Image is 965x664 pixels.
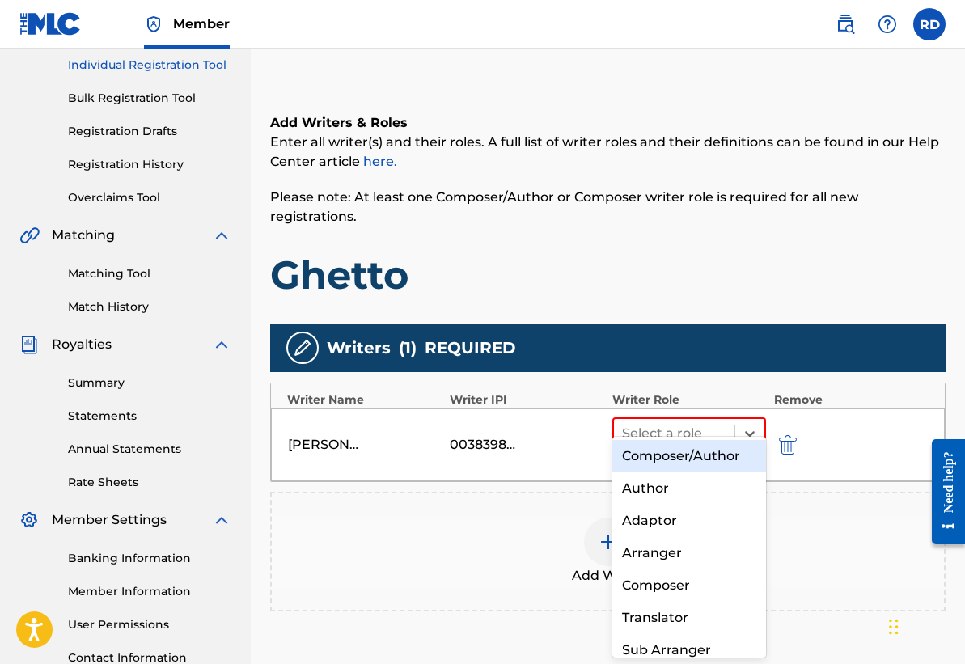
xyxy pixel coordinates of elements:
a: Banking Information [68,550,231,567]
a: Individual Registration Tool [68,57,231,74]
div: Help [871,8,904,40]
img: Matching [19,226,40,245]
a: Annual Statements [68,441,231,458]
div: Composer [612,569,766,602]
span: Please note: At least one Composer/Author or Composer writer role is required for all new registr... [270,189,858,224]
div: Writer Role [612,391,767,408]
div: Remove [774,391,929,408]
a: Statements [68,408,231,425]
span: Matching [52,226,115,245]
span: Enter all writer(s) and their roles. A full list of writer roles and their definitions can be fou... [270,134,939,169]
img: expand [212,335,231,354]
span: Royalties [52,335,112,354]
span: Member [173,15,230,33]
img: add [599,532,618,552]
a: Matching Tool [68,265,231,282]
span: Add Writer [572,566,645,586]
img: MLC Logo [19,12,82,36]
a: Registration History [68,156,231,173]
div: Translator [612,602,766,634]
a: Public Search [829,8,861,40]
span: Writers [327,336,391,360]
div: Composer/Author [612,440,766,472]
a: Rate Sheets [68,474,231,491]
h1: Ghetto [270,251,946,299]
h6: Add Writers & Roles [270,113,946,133]
img: expand [212,226,231,245]
span: Member Settings [52,510,167,530]
img: search [836,15,855,34]
a: Member Information [68,583,231,600]
div: Drag [889,603,899,651]
span: ( 1 ) [399,336,417,360]
iframe: Chat Widget [884,586,965,664]
img: writers [293,338,312,357]
a: User Permissions [68,616,231,633]
img: help [878,15,897,34]
a: here. [363,154,397,169]
div: User Menu [913,8,946,40]
div: Arranger [612,537,766,569]
a: Bulk Registration Tool [68,90,231,107]
a: Registration Drafts [68,123,231,140]
span: REQUIRED [425,336,516,360]
img: Royalties [19,335,39,354]
img: 12a2ab48e56ec057fbd8.svg [779,435,797,455]
div: Writer IPI [450,391,604,408]
img: Top Rightsholder [144,15,163,34]
iframe: Resource Center [920,426,965,556]
div: Adaptor [612,505,766,537]
a: Overclaims Tool [68,189,231,206]
img: expand [212,510,231,530]
img: Member Settings [19,510,39,530]
div: Writer Name [287,391,442,408]
a: Summary [68,374,231,391]
div: Author [612,472,766,505]
a: Match History [68,298,231,315]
